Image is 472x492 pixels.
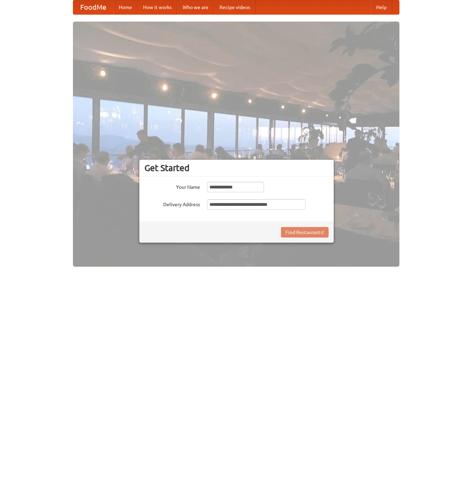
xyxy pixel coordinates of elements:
[281,227,329,237] button: Find Restaurants!
[73,0,113,14] a: FoodMe
[113,0,138,14] a: Home
[138,0,177,14] a: How it works
[177,0,214,14] a: Who we are
[144,199,200,208] label: Delivery Address
[371,0,392,14] a: Help
[144,163,329,173] h3: Get Started
[144,182,200,191] label: Your Name
[214,0,256,14] a: Recipe videos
